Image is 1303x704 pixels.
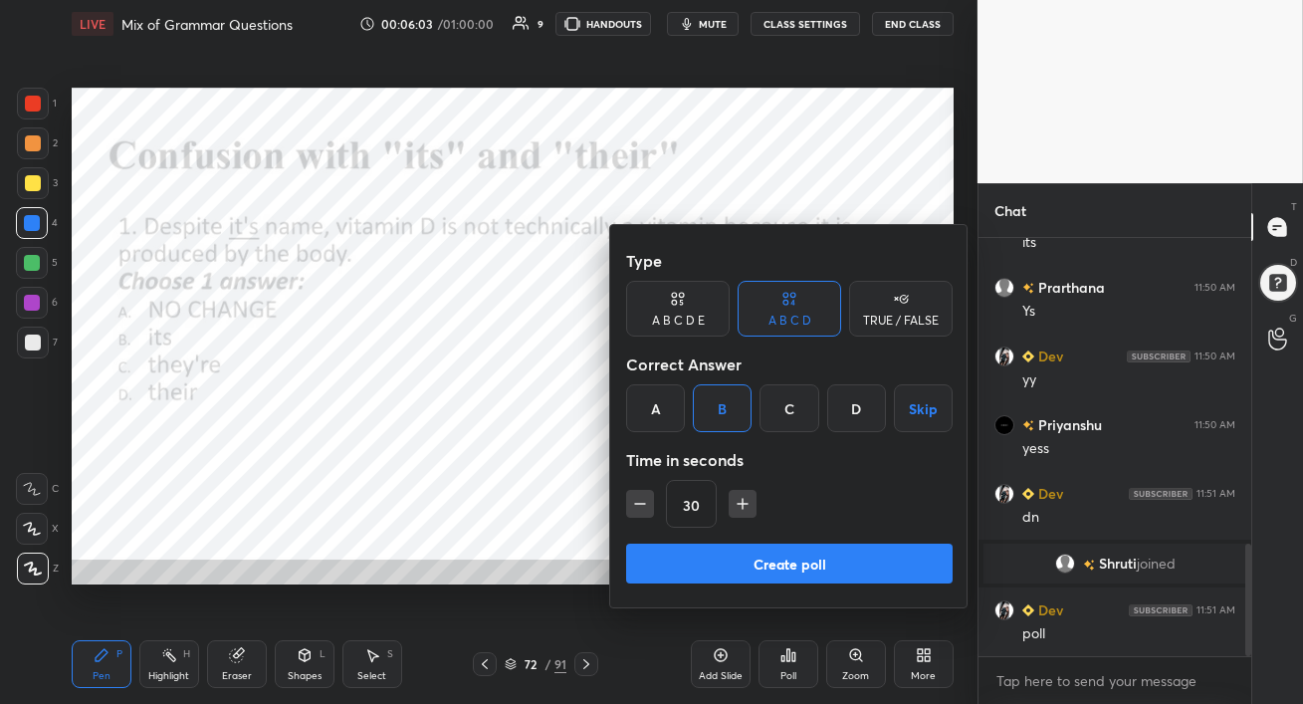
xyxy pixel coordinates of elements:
[626,440,953,480] div: Time in seconds
[652,315,705,327] div: A B C D E
[693,384,752,432] div: B
[626,345,953,384] div: Correct Answer
[760,384,818,432] div: C
[827,384,886,432] div: D
[863,315,939,327] div: TRUE / FALSE
[626,241,953,281] div: Type
[768,315,811,327] div: A B C D
[894,384,953,432] button: Skip
[626,384,685,432] div: A
[626,544,953,584] button: Create poll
